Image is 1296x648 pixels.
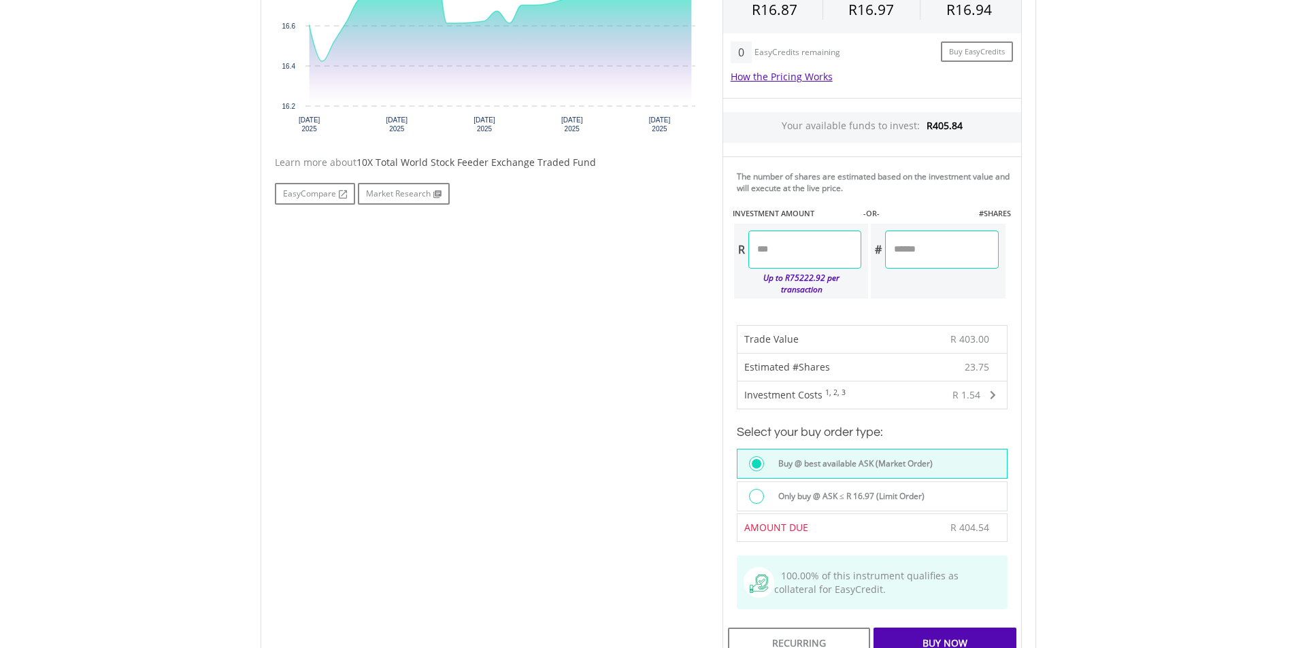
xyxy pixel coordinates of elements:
span: R405.84 [927,119,963,132]
label: #SHARES [979,208,1011,219]
div: 0 [731,41,752,63]
div: Up to R75222.92 per transaction [734,269,862,299]
span: 100.00% of this instrument qualifies as collateral for EasyCredit. [774,569,959,596]
text: [DATE] 2025 [386,116,408,133]
a: How the Pricing Works [731,70,833,83]
div: R [734,231,748,269]
text: [DATE] 2025 [648,116,670,133]
span: 10X Total World Stock Feeder Exchange Traded Fund [356,156,596,169]
label: INVESTMENT AMOUNT [733,208,814,219]
label: Buy @ best available ASK (Market Order) [770,456,933,471]
label: Only buy @ ASK ≤ R 16.97 (Limit Order) [770,489,925,504]
span: AMOUNT DUE [744,521,808,534]
text: 16.4 [282,63,295,70]
span: R 1.54 [952,388,980,401]
text: 16.6 [282,22,295,30]
div: EasyCredits remaining [754,48,840,59]
div: Your available funds to invest: [723,112,1021,143]
span: R 403.00 [950,332,989,345]
div: Learn more about [275,156,702,169]
div: # [871,231,885,269]
span: 23.75 [965,360,989,374]
sup: 1, 2, 3 [825,388,846,397]
span: Estimated #Shares [744,360,830,373]
text: [DATE] 2025 [473,116,495,133]
label: -OR- [863,208,880,219]
a: Market Research [358,183,450,205]
img: collateral-qualifying-green.svg [750,575,768,593]
span: R 404.54 [950,521,989,534]
h3: Select your buy order type: [737,423,1008,442]
text: [DATE] 2025 [561,116,583,133]
text: 16.2 [282,103,295,110]
text: [DATE] 2025 [298,116,320,133]
a: Buy EasyCredits [941,41,1013,63]
div: The number of shares are estimated based on the investment value and will execute at the live price. [737,171,1016,194]
a: EasyCompare [275,183,355,205]
span: Trade Value [744,332,799,345]
span: Investment Costs [744,388,823,401]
